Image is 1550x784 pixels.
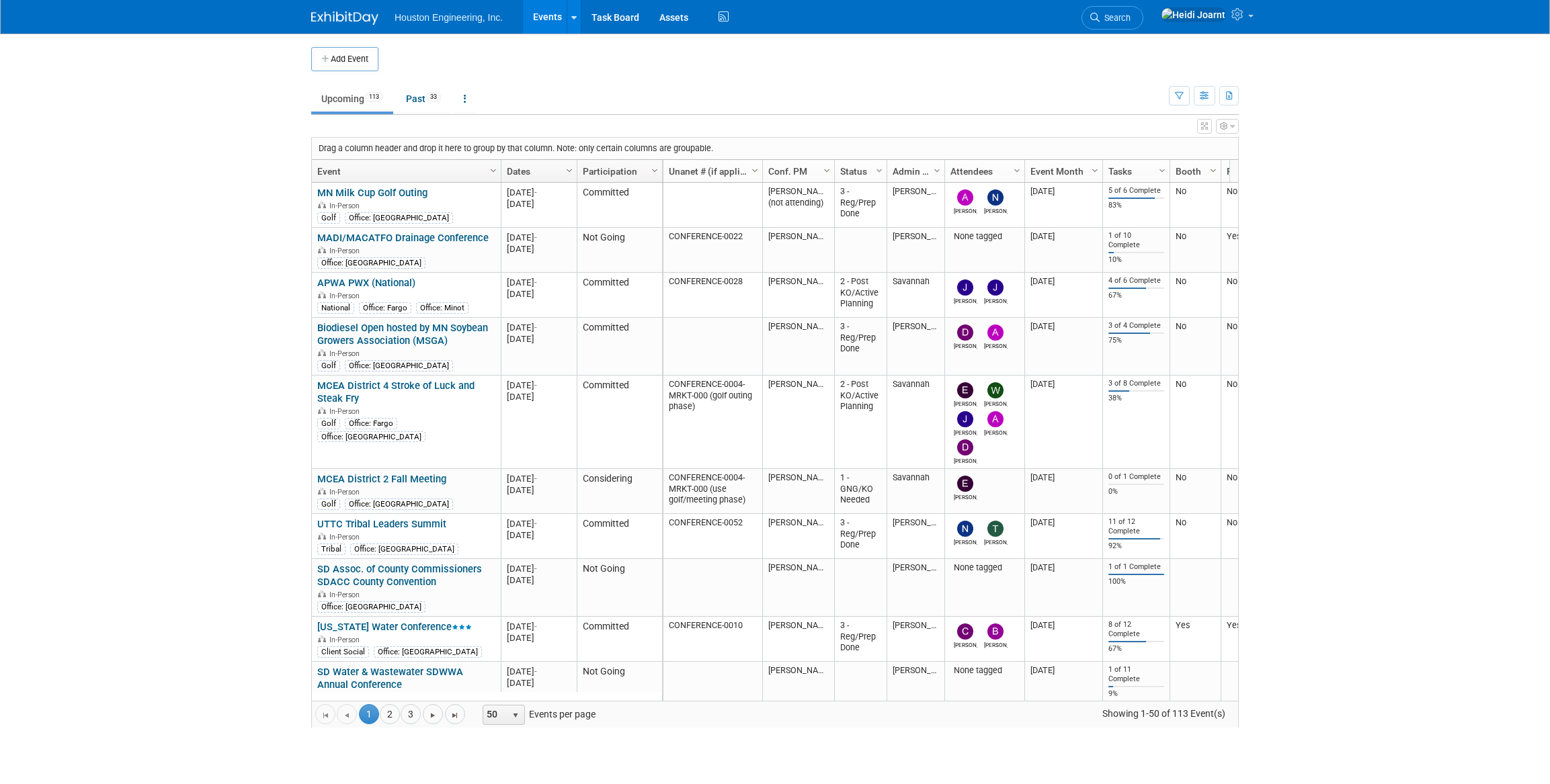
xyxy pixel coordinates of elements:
span: In-Person [329,292,364,300]
img: Bret Zimmerman [987,623,1004,640]
span: Column Settings [1012,165,1022,176]
span: - [534,621,537,631]
a: Unanet # (if applicable) [669,160,753,183]
td: CONFERENCE-0004-MRKT-000 (use golf/meeting phase) [663,469,762,514]
span: 1 [359,704,379,724]
td: Savannah [887,376,944,469]
div: 3 of 8 Complete [1108,379,1165,388]
div: 67% [1108,644,1165,654]
a: Attendees [950,160,1016,183]
div: [DATE] [507,380,571,391]
td: No [1221,376,1295,469]
span: - [534,519,537,529]
div: [DATE] [507,391,571,402]
td: Committed [577,273,662,318]
a: 3 [401,704,421,724]
span: 50 [483,705,506,724]
div: Jerry Bents [954,296,977,304]
td: No [1170,318,1221,376]
span: In-Person [329,488,364,496]
a: UTTC Tribal Leaders Summit [317,518,446,530]
img: Aaron Frankl [987,324,1004,341]
div: erik hove [954,492,977,500]
td: Yes [1221,228,1295,273]
a: Go to the first page [315,704,335,724]
div: Office: [GEOGRAPHIC_DATA] [350,543,458,554]
div: None tagged [950,231,1020,242]
img: In-Person Event [318,247,326,253]
td: No [1170,514,1221,559]
span: Column Settings [488,165,499,176]
a: Column Settings [563,160,577,180]
td: [PERSON_NAME] [887,559,944,617]
td: Not Going [577,559,662,617]
span: - [534,187,537,198]
img: Heidi Joarnt [1161,7,1226,22]
td: Yes [1170,617,1221,662]
img: In-Person Event [318,292,326,298]
span: Go to the previous page [341,710,352,721]
span: Column Settings [932,165,942,176]
div: 8 of 12 Complete [1108,620,1165,638]
span: Go to the next page [427,710,438,721]
div: Drew Kessler [954,341,977,349]
td: CONFERENCE-0052 [663,514,762,559]
a: Column Settings [1207,160,1221,180]
div: Tribal [317,543,345,554]
a: Go to the last page [445,704,465,724]
img: In-Person Event [318,636,326,642]
a: Admin Lead [893,160,936,183]
img: In-Person Event [318,349,326,356]
td: [PERSON_NAME] [762,514,834,559]
div: Office: [GEOGRAPHIC_DATA] [345,360,453,371]
a: Event Month [1030,160,1094,183]
div: Joe Reiter [984,296,1008,304]
div: 0% [1108,487,1165,496]
a: Column Settings [748,160,763,180]
div: Adam Ruud [984,427,1008,436]
a: Status [840,160,878,183]
td: 1 - GNG/KO Needed [834,469,887,514]
td: [PERSON_NAME] [762,376,834,469]
td: CONFERENCE-0004-MRKT-000 (golf outing phase) [663,376,762,469]
div: 38% [1108,394,1165,403]
img: Derek Kayser [957,439,973,455]
img: In-Person Event [318,533,326,539]
img: Jerry Bents [957,279,973,296]
span: Events per page [466,704,609,724]
img: Wes Keller [987,382,1004,398]
div: 3 of 4 Complete [1108,321,1165,331]
div: [DATE] [507,518,571,529]
a: MCEA District 2 Fall Meeting [317,473,446,485]
div: Office: [GEOGRAPHIC_DATA] [345,212,453,223]
td: Committed [577,183,662,228]
div: Office: Minot [416,302,468,313]
td: No [1221,273,1295,318]
div: [DATE] [507,277,571,288]
img: erik hove [957,476,973,492]
div: [DATE] [507,666,571,677]
img: Drew Kessler [957,324,973,341]
span: - [534,277,537,288]
td: Yes [1221,617,1295,662]
div: Golf [317,418,340,429]
div: [DATE] [507,473,571,484]
img: Nathaniel Baeumler [987,189,1004,206]
span: - [534,564,537,574]
div: 0 of 1 Complete [1108,472,1165,482]
div: 1 of 1 Complete [1108,562,1165,572]
span: Showing 1-50 of 113 Event(s) [1090,704,1238,723]
td: Committed [577,514,662,559]
a: Booth [1176,160,1212,183]
img: ExhibitDay [311,11,378,25]
td: No [1170,228,1221,273]
div: [DATE] [507,677,571,689]
td: [DATE] [1024,662,1102,720]
img: In-Person Event [318,202,326,208]
div: [DATE] [507,563,571,574]
div: Tyson Jeannotte [984,537,1008,546]
img: Jeremy McLaughlin [957,411,973,427]
div: 92% [1108,541,1165,551]
td: [PERSON_NAME] [887,318,944,376]
div: Golf [317,498,340,509]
